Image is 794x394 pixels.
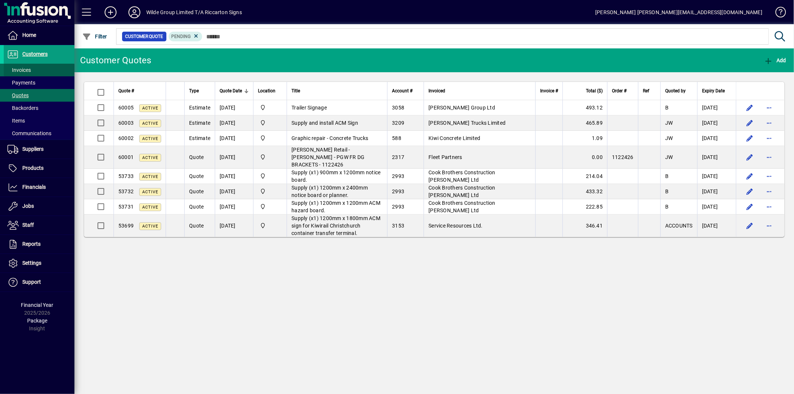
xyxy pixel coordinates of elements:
[118,154,134,160] span: 60001
[665,87,693,95] div: Quoted by
[595,6,762,18] div: [PERSON_NAME] [PERSON_NAME][EMAIL_ADDRESS][DOMAIN_NAME]
[612,87,626,95] span: Order #
[258,119,282,127] span: Main Location
[392,154,404,160] span: 2317
[697,115,736,131] td: [DATE]
[763,220,775,232] button: More options
[562,199,607,215] td: 222.85
[562,115,607,131] td: 465.89
[4,197,74,216] a: Jobs
[220,87,249,95] div: Quote Date
[220,87,242,95] span: Quote Date
[146,6,242,18] div: Wilde Group Limited T/A Riccarton Signs
[763,151,775,163] button: More options
[665,173,669,179] span: B
[22,184,46,190] span: Financials
[612,154,634,160] span: 1122426
[744,151,756,163] button: Edit
[392,135,401,141] span: 588
[428,87,445,95] span: Invoiced
[643,87,649,95] span: Ref
[215,169,253,184] td: [DATE]
[7,118,25,124] span: Items
[215,131,253,146] td: [DATE]
[22,146,44,152] span: Suppliers
[125,33,163,40] span: Customer Quote
[4,102,74,114] a: Backorders
[392,188,404,194] span: 2993
[189,204,204,210] span: Quote
[762,54,788,67] button: Add
[291,169,380,183] span: Supply (x1) 900mm x 1200mm notice board.
[665,223,693,229] span: ACCOUNTS
[118,135,134,141] span: 60002
[4,26,74,45] a: Home
[764,57,786,63] span: Add
[291,147,364,168] span: [PERSON_NAME] Retail - [PERSON_NAME] - PGW FR DG BRACKETS - 1122426
[562,131,607,146] td: 1.09
[258,87,275,95] span: Location
[697,169,736,184] td: [DATE]
[189,223,204,229] span: Quote
[540,87,558,95] span: Invoice #
[392,120,404,126] span: 3209
[291,120,358,126] span: Supply and install ACM Sign
[702,87,725,95] span: Expiry Date
[562,215,607,237] td: 346.41
[4,114,74,127] a: Items
[4,64,74,76] a: Invoices
[291,87,300,95] span: Title
[392,87,419,95] div: Account #
[21,302,54,308] span: Financial Year
[258,222,282,230] span: Main Location
[4,140,74,159] a: Suppliers
[4,159,74,178] a: Products
[169,32,203,41] mat-chip: Pending Status: Pending
[82,34,107,39] span: Filter
[428,200,495,213] span: Cook Brothers Construction [PERSON_NAME] Ltd
[22,165,44,171] span: Products
[586,87,603,95] span: Total ($)
[189,173,204,179] span: Quote
[118,87,134,95] span: Quote #
[392,87,412,95] span: Account #
[763,170,775,182] button: More options
[744,170,756,182] button: Edit
[612,87,634,95] div: Order #
[142,121,158,126] span: Active
[697,215,736,237] td: [DATE]
[665,154,673,160] span: JW
[215,215,253,237] td: [DATE]
[697,131,736,146] td: [DATE]
[291,135,368,141] span: Graphic repair - Concrete Trucks
[744,132,756,144] button: Edit
[258,134,282,142] span: Main Location
[258,172,282,180] span: Main Location
[428,135,480,141] span: Kiwi Concrete Limited
[562,146,607,169] td: 0.00
[215,199,253,215] td: [DATE]
[189,105,210,111] span: Estimate
[215,115,253,131] td: [DATE]
[118,223,134,229] span: 53699
[4,254,74,273] a: Settings
[4,216,74,235] a: Staff
[291,87,383,95] div: Title
[4,127,74,140] a: Communications
[763,201,775,213] button: More options
[562,169,607,184] td: 214.04
[665,135,673,141] span: JW
[665,87,686,95] span: Quoted by
[697,100,736,115] td: [DATE]
[744,185,756,197] button: Edit
[392,105,404,111] span: 3058
[142,106,158,111] span: Active
[215,184,253,199] td: [DATE]
[118,87,161,95] div: Quote #
[697,199,736,215] td: [DATE]
[7,105,38,111] span: Backorders
[4,76,74,89] a: Payments
[189,87,199,95] span: Type
[22,279,41,285] span: Support
[392,223,404,229] span: 3153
